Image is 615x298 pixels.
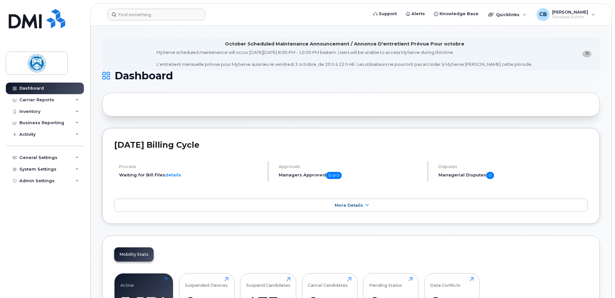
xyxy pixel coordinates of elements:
span: More Details [335,203,363,208]
h5: Managerial Disputes [439,172,588,179]
div: Data Conflicts [430,277,460,288]
h2: [DATE] Billing Cycle [114,140,588,150]
div: October Scheduled Maintenance Announcement / Annonce D'entretient Prévue Pour octobre [225,41,464,47]
span: 0 of 0 [326,172,342,179]
h5: Managers Approved [279,172,422,179]
div: Suspended Devices [185,277,228,288]
h4: Approvals [279,164,422,169]
div: Cancel Candidates [308,277,348,288]
div: Pending Status [369,277,402,288]
span: Dashboard [115,71,173,81]
iframe: Messenger Launcher [587,270,610,293]
a: details [165,172,181,177]
div: Suspend Candidates [246,277,290,288]
div: Active [120,277,134,288]
h4: Process [119,164,262,169]
h4: Disputes [439,164,588,169]
div: MyServe scheduled maintenance will occur [DATE][DATE] 8:00 PM - 10:00 PM Eastern. Users will be u... [156,49,532,67]
button: close notification [582,51,591,57]
span: 0 [486,172,494,179]
li: Waiting for Bill Files [119,172,262,178]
